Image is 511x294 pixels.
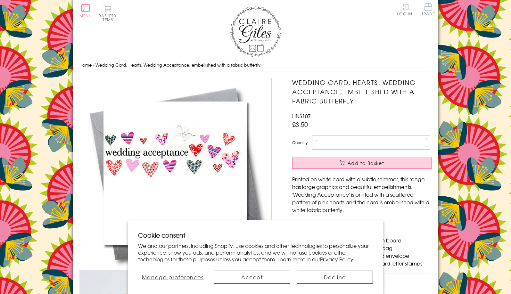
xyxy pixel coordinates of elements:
button: Basket0 items [99,5,116,21]
nav: breadcrumbs [79,59,432,72]
span: 0 items [102,13,116,22]
a: Log In [397,3,412,16]
p: Printed on white card with a subtle shimmer, this range has large graphics and beautiful embellis... [292,175,432,214]
span: Wedding Card, Hearts, Wedding Acceptance, embellished with a fabric butterfly [95,62,260,68]
img: Wedding Card, Hearts, Wedding Acceptance, embellished with a fabric butterfly [79,78,272,270]
h2: Cookie consent [138,231,373,240]
span: Add to Basket [348,160,384,166]
a: Home [79,62,92,68]
button: Decline [297,271,373,284]
img: Claire Giles Greetings Cards [230,6,281,57]
button: Accept [214,271,290,284]
a: Trade [422,3,435,17]
button: Add to Basket [292,157,432,169]
span: Trade [422,3,435,16]
span: › [93,62,94,68]
a: Privacy Policy [320,255,353,263]
span: Menu [79,13,92,19]
button: Menu [79,4,92,18]
p: We and our partners, including Shopify, use cookies and other technologies to personalize your ex... [138,242,373,262]
span: Manage preferences [142,273,204,281]
span: £3.50 [292,120,308,129]
button: Manage preferences [138,271,208,284]
span: HNS107 [292,112,311,120]
label: Quantity [292,140,308,145]
h1: Wedding Card, Hearts, Wedding Acceptance, embellished with a fabric butterfly [292,78,432,105]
